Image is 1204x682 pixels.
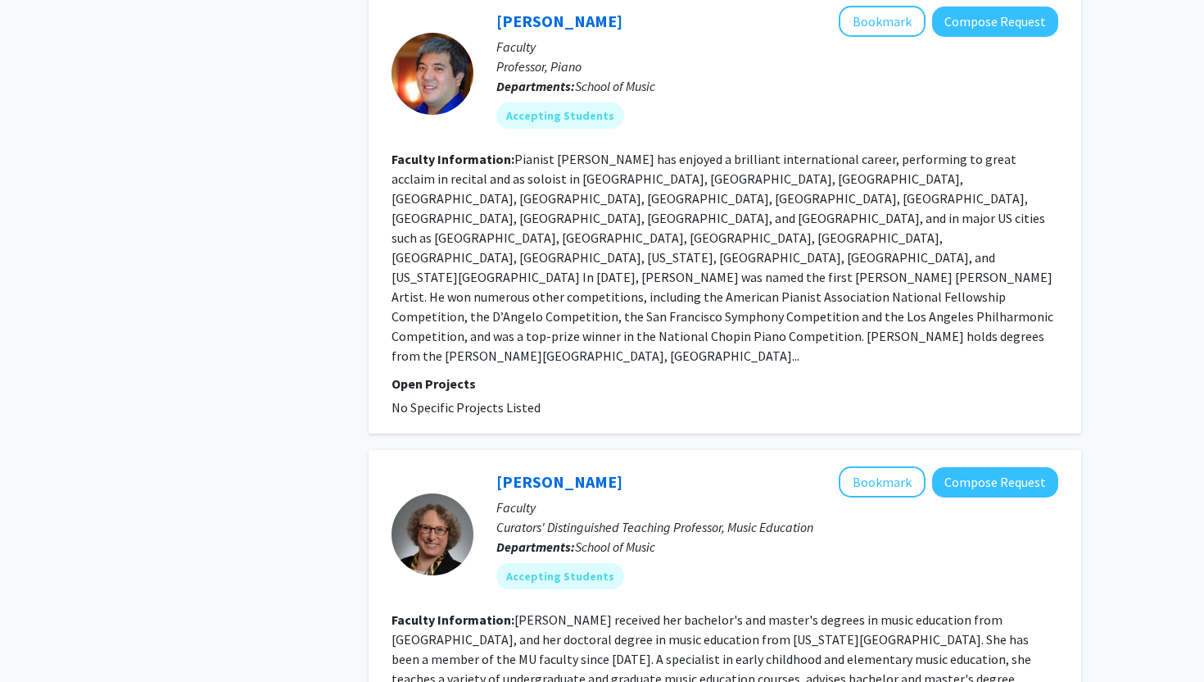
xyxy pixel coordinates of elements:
[392,151,1053,364] fg-read-more: Pianist [PERSON_NAME] has enjoyed a brilliant international career, performing to great acclaim i...
[932,467,1058,498] button: Compose Request to Wendy Sims
[496,11,622,31] a: [PERSON_NAME]
[12,608,70,670] iframe: Chat
[496,539,575,555] b: Departments:
[575,539,655,555] span: School of Music
[496,498,1058,517] p: Faculty
[496,78,575,94] b: Departments:
[496,37,1058,57] p: Faculty
[575,78,655,94] span: School of Music
[496,471,622,492] a: [PERSON_NAME]
[392,399,541,416] span: No Specific Projects Listed
[392,151,514,167] b: Faculty Information:
[496,57,1058,76] p: Professor, Piano
[839,466,926,498] button: Add Wendy Sims to Bookmarks
[932,7,1058,37] button: Compose Request to Peter Miyamoto
[496,102,624,129] mat-chip: Accepting Students
[392,374,1058,393] p: Open Projects
[496,517,1058,537] p: Curators' Distinguished Teaching Professor, Music Education
[839,6,926,37] button: Add Peter Miyamoto to Bookmarks
[496,563,624,589] mat-chip: Accepting Students
[392,612,514,628] b: Faculty Information:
